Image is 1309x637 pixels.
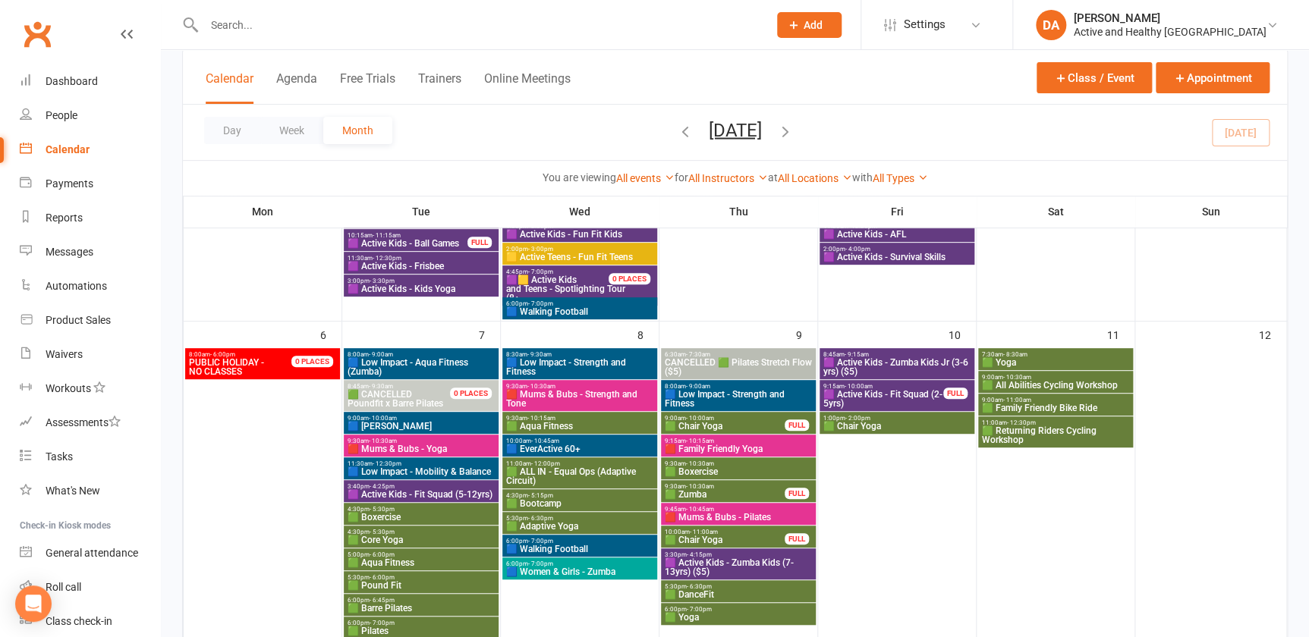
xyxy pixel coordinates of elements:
span: - 12:00pm [531,460,560,467]
span: 🟩 ALL IN - Equal Ops (Adaptive Circuit) [505,467,654,485]
span: 🟩 Aqua Fitness [347,558,496,567]
span: 9:00am [981,397,1130,403]
span: - 10:30am [369,438,397,444]
a: Clubworx [18,15,56,53]
div: DA [1036,10,1066,40]
div: Automations [46,280,107,292]
span: 🟦 EverActive 60+ [505,444,654,453]
span: - 10:30am [527,383,555,390]
button: Trainers [418,71,461,104]
a: Reports [20,201,160,235]
span: - 7:00pm [528,538,553,544]
a: General attendance kiosk mode [20,536,160,570]
span: 6:00pm [505,538,654,544]
span: 6:00pm [347,597,496,604]
span: 🟦 Low Impact - Aqua Fitness (Zumba) [347,358,496,376]
span: - 7:00pm [370,620,395,626]
a: Assessments [20,406,160,440]
strong: for [675,171,688,184]
span: 🟦 Women & Girls - Zumba [505,567,654,576]
span: - 8:30am [1003,351,1027,358]
div: Waivers [46,348,83,360]
span: 🟩 Yoga [981,358,1130,367]
a: Tasks [20,440,160,474]
span: - 7:00pm [687,606,712,613]
span: 🟪 Active Kids - Zumba Kids Jr (3-6 yrs) ($5) [823,358,971,376]
span: - 7:00pm [528,268,553,275]
span: 8:45am [823,351,971,358]
div: 7 [479,322,500,347]
span: 🟪 Active Kids - Ball Games [347,239,468,248]
button: Day [204,117,260,144]
span: - 12:30pm [373,460,401,467]
span: - 7:00pm [528,560,553,567]
span: - 9:30am [369,383,393,390]
strong: You are viewing [543,171,616,184]
div: Calendar [46,143,90,155]
span: 🟥 Mums & Bubs - Yoga [347,444,496,453]
span: 1:00pm [823,415,971,422]
span: - 10:30am [686,483,714,490]
span: - 5:15pm [528,492,553,499]
span: and Teens - Spotlighting Tour (8+... [505,275,627,303]
button: Free Trials [340,71,395,104]
span: Add [804,19,823,31]
div: 0 PLACES [609,273,650,284]
span: - 4:15pm [687,551,712,558]
span: - 12:30pm [373,255,401,262]
span: 8:30am [505,351,654,358]
a: Dashboard [20,64,160,99]
span: PUBLIC HOLIDAY - [189,357,264,368]
button: [DATE] [709,119,762,140]
button: Class / Event [1037,62,1152,93]
span: 🟩 Bootcamp [505,499,654,508]
span: - 5:30pm [370,506,395,513]
span: 🟪 Active Kids - Fit Squad (5-12yrs) [347,490,496,499]
span: 9:30am [664,460,813,467]
span: 🟩 Boxercise [347,513,496,522]
span: 6:30am [664,351,813,358]
div: Active and Healthy [GEOGRAPHIC_DATA] [1074,25,1267,39]
span: 🟩 Boxercise [664,467,813,476]
div: General attendance [46,547,138,559]
span: 🟩 Zumba [664,490,785,499]
span: - 10:15am [686,438,714,444]
span: 8:45am [347,383,468,390]
span: 9:30am [347,438,496,444]
span: - 9:15am [845,351,869,358]
button: Month [323,117,392,144]
span: 🟩 Returning Riders Cycling Workshop [981,426,1130,444]
div: Assessments [46,416,121,428]
span: 6:00pm [505,560,654,567]
button: Appointment [1156,62,1270,93]
span: 🟩 Yoga [664,613,813,622]
span: 🟩 Aqua Fitness [505,422,654,431]
span: - 10:30am [686,460,714,467]
span: 🟩 Family Friendly Bike Ride [981,403,1130,413]
span: 3:00pm [347,278,496,284]
span: 🟪 Active Kids - Fun Fit Kids [505,230,654,239]
span: 🟩 Adaptive Yoga [505,522,654,531]
div: Open Intercom Messenger [15,585,52,622]
span: - 10:00am [369,415,397,422]
div: People [46,109,77,121]
span: - 6:45pm [370,597,395,604]
span: 9:15am [664,438,813,444]
span: 🟩 Chair Yoga [823,422,971,431]
span: 4:30pm [347,506,496,513]
a: Calendar [20,133,160,167]
span: 11:00am [505,460,654,467]
button: Online Meetings [484,71,571,104]
span: - 3:00pm [528,246,553,253]
span: - 6:30pm [528,515,553,522]
span: 8:00am [664,383,813,390]
span: 4:30pm [505,492,654,499]
strong: with [852,171,873,184]
button: Agenda [276,71,317,104]
span: 🟩 CANCELLED [348,389,412,400]
span: - 12:30pm [1007,419,1036,426]
div: Class check-in [46,615,112,627]
a: What's New [20,474,160,508]
div: Dashboard [46,75,98,87]
span: - 7:00pm [528,300,553,307]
